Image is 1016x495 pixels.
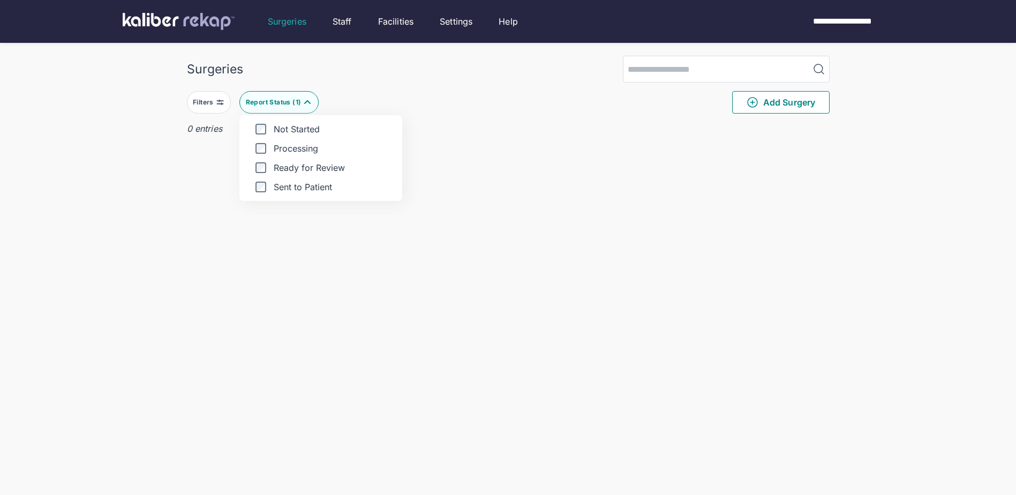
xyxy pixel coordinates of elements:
a: Staff [333,15,352,28]
button: Add Surgery [732,91,830,114]
img: PlusCircleGreen.5fd88d77.svg [746,96,759,109]
a: Surgeries [268,15,306,28]
img: kaliber labs logo [123,13,235,30]
div: Surgeries [187,62,243,77]
label: Ready for Review [248,162,394,173]
div: Report Status ( 1 ) [246,98,304,107]
button: Filters [187,91,231,114]
div: Filters [193,98,216,107]
label: Sent to Patient [248,182,394,192]
input: Ready for Review [257,163,265,172]
label: Not Started [248,124,394,134]
input: Sent to Patient [257,183,265,191]
label: Processing [248,143,394,154]
a: Help [499,15,518,28]
input: Not Started [257,125,265,133]
button: Report Status (1) [239,91,319,114]
a: Facilities [378,15,414,28]
div: 0 entries [187,122,830,135]
span: Add Surgery [746,96,815,109]
img: filter-caret-up-teal.ae51ebe3.svg [303,98,312,107]
img: faders-horizontal-grey.d550dbda.svg [216,98,224,107]
a: Settings [440,15,472,28]
img: MagnifyingGlass.1dc66aab.svg [812,63,825,76]
input: Processing [257,144,265,153]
